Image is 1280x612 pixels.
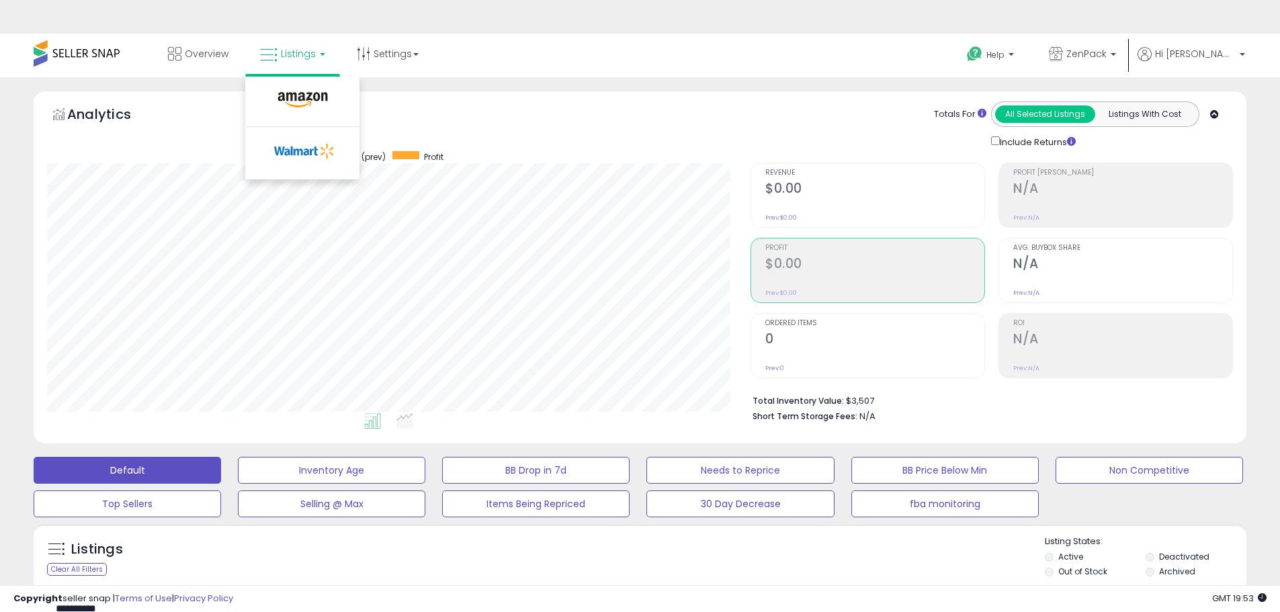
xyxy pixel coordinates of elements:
[115,592,172,605] a: Terms of Use
[765,181,984,199] h2: $0.00
[1045,535,1246,548] p: Listing States:
[1095,105,1195,123] button: Listings With Cost
[765,169,984,177] span: Revenue
[765,320,984,327] span: Ordered Items
[753,392,1223,408] li: $3,507
[765,289,797,297] small: Prev: $0.00
[1058,566,1107,577] label: Out of Stock
[281,47,316,60] span: Listings
[956,36,1027,77] a: Help
[442,490,630,517] button: Items Being Repriced
[765,364,784,372] small: Prev: 0
[1212,592,1267,605] span: 2025-08-14 19:53 GMT
[646,490,834,517] button: 30 Day Decrease
[859,410,876,423] span: N/A
[1013,320,1232,327] span: ROI
[765,256,984,274] h2: $0.00
[934,108,986,121] div: Totals For
[1066,47,1107,60] span: ZenPack
[646,457,834,484] button: Needs to Reprice
[174,592,233,605] a: Privacy Policy
[13,593,233,605] div: seller snap | |
[986,49,1005,60] span: Help
[34,490,221,517] button: Top Sellers
[238,457,425,484] button: Inventory Age
[753,395,844,406] b: Total Inventory Value:
[981,134,1092,149] div: Include Returns
[34,457,221,484] button: Default
[340,151,386,163] span: Profit (prev)
[1056,457,1243,484] button: Non Competitive
[1013,245,1232,252] span: Avg. Buybox Share
[1013,289,1039,297] small: Prev: N/A
[238,490,425,517] button: Selling @ Max
[1159,551,1209,562] label: Deactivated
[1159,566,1195,577] label: Archived
[765,214,797,222] small: Prev: $0.00
[185,47,228,60] span: Overview
[1013,256,1232,274] h2: N/A
[158,34,239,74] a: Overview
[67,105,157,127] h5: Analytics
[47,563,107,576] div: Clear All Filters
[1013,181,1232,199] h2: N/A
[71,540,123,559] h5: Listings
[966,46,983,62] i: Get Help
[1058,551,1083,562] label: Active
[753,410,857,422] b: Short Term Storage Fees:
[1013,214,1039,222] small: Prev: N/A
[765,331,984,349] h2: 0
[765,245,984,252] span: Profit
[1013,364,1039,372] small: Prev: N/A
[1039,34,1126,77] a: ZenPack
[13,592,62,605] strong: Copyright
[1013,331,1232,349] h2: N/A
[442,457,630,484] button: BB Drop in 7d
[1013,169,1232,177] span: Profit [PERSON_NAME]
[1138,47,1245,77] a: Hi [PERSON_NAME]
[851,457,1039,484] button: BB Price Below Min
[1155,47,1236,60] span: Hi [PERSON_NAME]
[347,34,429,74] a: Settings
[250,34,335,74] a: Listings
[851,490,1039,517] button: fba monitoring
[424,151,443,163] span: Profit
[995,105,1095,123] button: All Selected Listings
